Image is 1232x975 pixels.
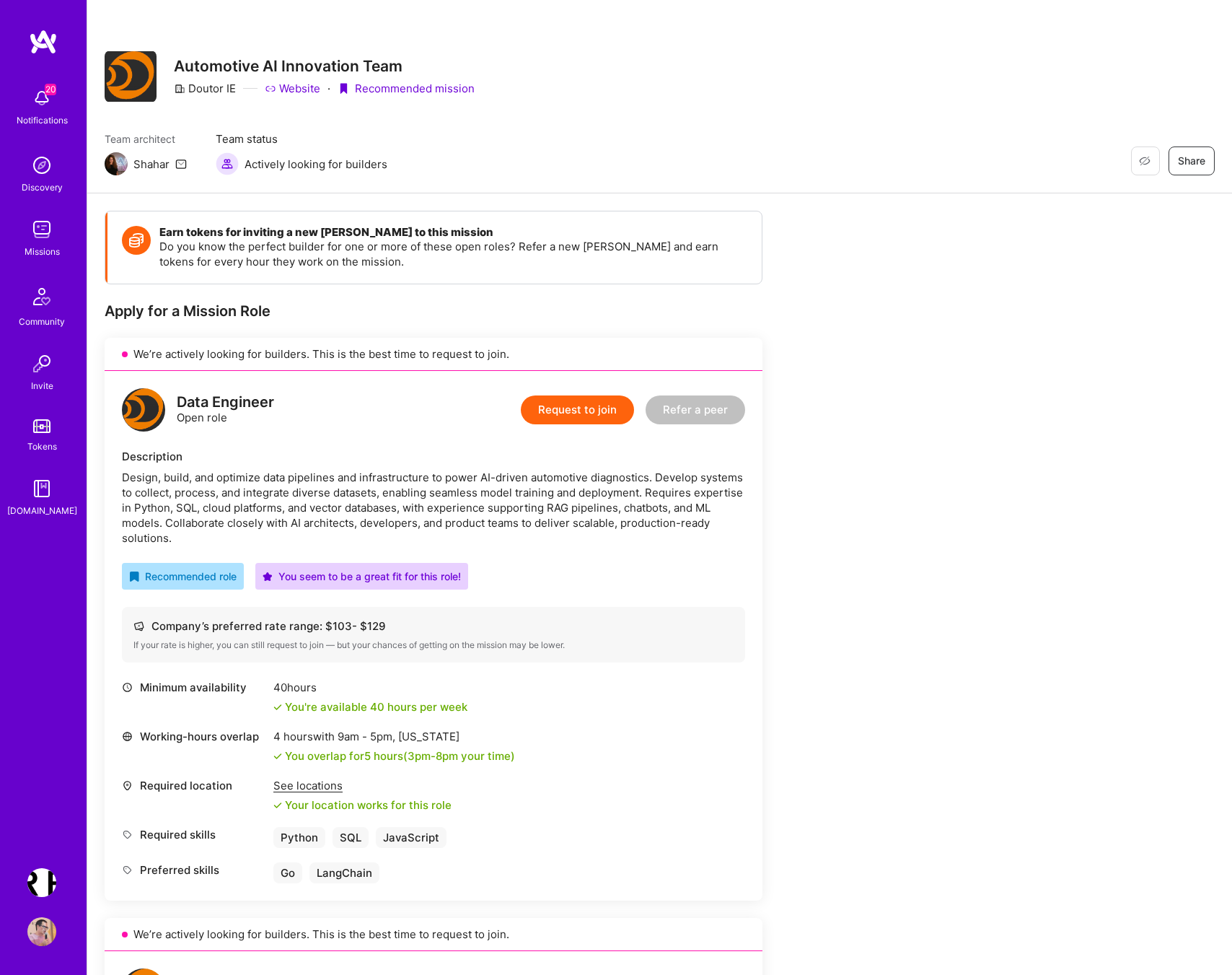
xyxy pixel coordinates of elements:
div: You're available 40 hours per week [273,699,467,714]
img: Actively looking for builders [216,152,239,175]
div: Design, build, and optimize data pipelines and infrastructure to power AI-driven automotive diagn... [122,470,745,546]
div: Recommended mission [338,81,475,96]
div: Apply for a Mission Role [105,302,762,320]
img: Community [25,279,59,314]
div: Community [19,314,65,329]
img: Terr.ai: Building an Innovative Real Estate Platform [27,868,56,897]
button: Share [1169,147,1215,175]
i: icon Check [273,752,282,761]
a: User Avatar [24,917,60,946]
i: icon PurpleStar [263,572,273,582]
i: icon Cash [133,621,144,631]
img: teamwork [27,215,56,244]
img: logo [122,388,165,432]
div: JavaScript [376,827,446,848]
div: You overlap for 5 hours ( your time) [285,748,515,764]
div: Working-hours overlap [122,729,266,744]
span: 3pm - 8pm [408,749,458,763]
img: tokens [33,419,50,433]
span: Share [1178,154,1205,168]
div: Data Engineer [177,395,274,410]
i: icon PurpleRibbon [338,83,349,95]
div: Go [273,862,302,883]
div: 4 hours with [US_STATE] [273,729,515,744]
h4: Earn tokens for inviting a new [PERSON_NAME] to this mission [159,226,747,239]
i: icon Tag [122,865,133,875]
span: Team status [216,131,387,147]
div: You seem to be a great fit for this role! [263,569,461,584]
div: If your rate is higher, you can still request to join — but your chances of getting on the missio... [133,639,734,651]
i: icon World [122,731,133,742]
i: icon Location [122,780,133,791]
h3: Automotive AI Innovation Team [174,57,475,75]
i: icon Check [273,801,282,810]
div: Missions [25,244,60,259]
div: Minimum availability [122,680,266,695]
a: Terr.ai: Building an Innovative Real Estate Platform [24,868,60,897]
i: icon Check [273,703,282,712]
div: Open role [177,395,274,425]
div: See locations [273,778,452,793]
i: icon Tag [122,829,133,840]
div: Notifications [17,113,68,128]
div: Description [122,449,745,464]
div: [DOMAIN_NAME] [7,503,77,518]
img: Invite [27,349,56,378]
div: Tokens [27,439,57,454]
div: Required skills [122,827,266,842]
div: Required location [122,778,266,793]
button: Request to join [521,395,634,424]
div: Python [273,827,325,848]
div: Doutor IE [174,81,236,96]
img: logo [29,29,58,55]
i: icon RecommendedBadge [129,572,139,582]
div: We’re actively looking for builders. This is the best time to request to join. [105,918,762,951]
i: icon Mail [175,158,187,170]
i: icon CompanyGray [174,83,185,95]
div: We’re actively looking for builders. This is the best time to request to join. [105,338,762,371]
div: Your location works for this role [273,797,452,813]
img: bell [27,84,56,113]
a: Website [265,81,320,96]
div: Discovery [22,180,63,195]
div: Recommended role [129,569,237,584]
img: Token icon [122,226,151,255]
div: SQL [333,827,369,848]
button: Refer a peer [646,395,745,424]
img: Company Logo [105,51,157,102]
span: 9am - 5pm , [335,730,398,743]
div: 40 hours [273,680,467,695]
img: User Avatar [27,917,56,946]
div: LangChain [309,862,379,883]
div: Company’s preferred rate range: $ 103 - $ 129 [133,618,734,634]
i: icon EyeClosed [1139,155,1150,167]
span: Actively looking for builders [245,157,387,172]
span: 20 [45,84,56,95]
div: Invite [31,378,53,393]
img: discovery [27,151,56,180]
img: Team Architect [105,152,128,175]
span: Team architect [105,131,187,147]
i: icon Clock [122,682,133,693]
p: Do you know the perfect builder for one or more of these open roles? Refer a new [PERSON_NAME] an... [159,239,747,269]
img: guide book [27,474,56,503]
div: Shahar [133,157,170,172]
div: · [327,81,330,96]
div: Preferred skills [122,862,266,878]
